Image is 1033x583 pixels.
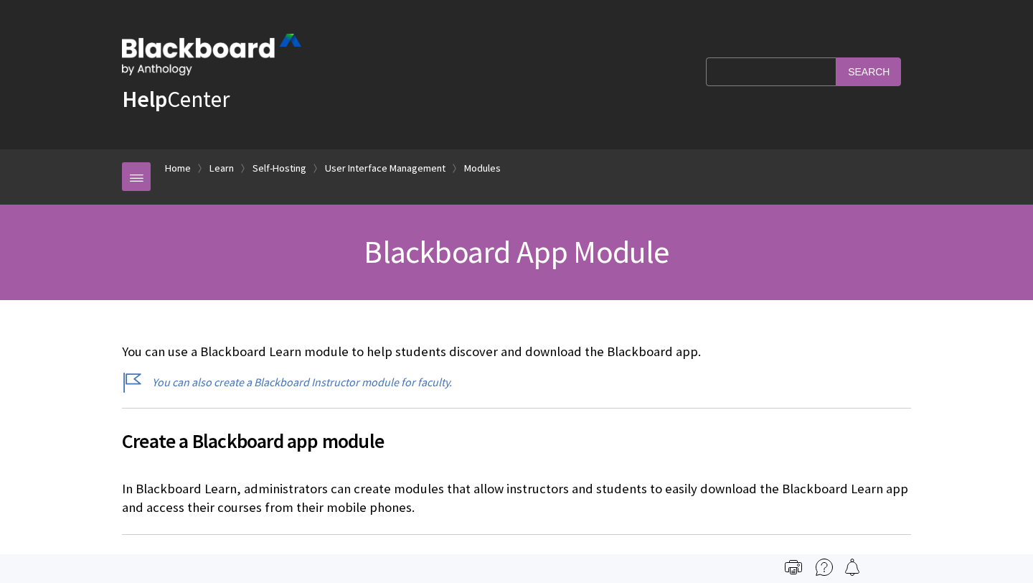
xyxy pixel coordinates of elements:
[122,534,911,582] h2: Ultra experience
[152,375,452,390] a: You can also create a Blackboard Instructor module for faculty.
[785,559,802,576] img: Print
[844,559,861,576] img: Follow this page
[464,159,501,177] a: Modules
[122,342,911,361] p: You can use a Blackboard Learn module to help students discover and download the Blackboard app.
[325,159,445,177] a: User Interface Management
[364,232,669,271] span: Blackboard App Module
[122,85,230,113] a: HelpCenter
[122,480,911,517] p: In Blackboard Learn, administrators can create modules that allow instructors and students to eas...
[836,57,901,85] input: Search
[122,408,911,456] h2: Create a Blackboard app module
[253,159,306,177] a: Self-Hosting
[209,159,234,177] a: Learn
[122,85,167,113] strong: Help
[122,34,301,75] img: Blackboard by Anthology
[816,559,833,576] img: More help
[165,159,191,177] a: Home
